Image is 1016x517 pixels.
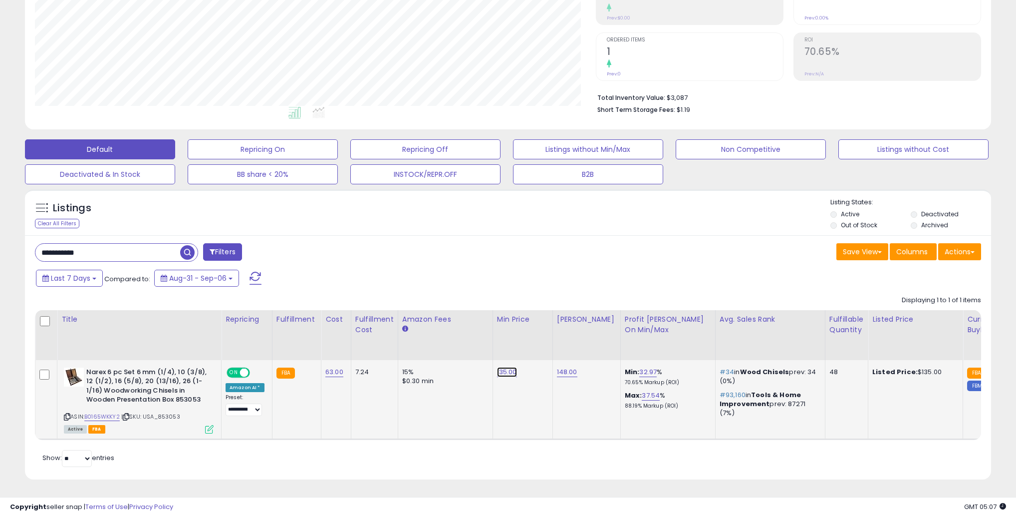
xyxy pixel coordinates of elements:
[607,71,621,77] small: Prev: 0
[620,310,715,360] th: The percentage added to the cost of goods (COGS) that forms the calculator for Min & Max prices.
[838,139,989,159] button: Listings without Cost
[402,368,485,377] div: 15%
[830,198,991,207] p: Listing States:
[841,221,877,229] label: Out of Stock
[226,314,268,325] div: Repricing
[964,502,1006,512] span: 2025-09-14 05:07 GMT
[129,502,173,512] a: Privacy Policy
[228,368,240,377] span: ON
[625,379,708,386] p: 70.65% Markup (ROI)
[607,46,783,59] h2: 1
[902,296,981,305] div: Displaying 1 to 1 of 1 items
[625,391,642,400] b: Max:
[829,368,860,377] div: 48
[154,270,239,287] button: Aug-31 - Sep-06
[625,367,640,377] b: Min:
[51,273,90,283] span: Last 7 Days
[402,314,489,325] div: Amazon Fees
[226,383,264,392] div: Amazon AI *
[325,314,347,325] div: Cost
[841,210,859,218] label: Active
[720,368,817,386] p: in prev: 34 (0%)
[890,243,937,260] button: Columns
[350,139,501,159] button: Repricing Off
[625,391,708,410] div: %
[64,368,84,387] img: 51fzgC9CdBL._SL40_.jpg
[557,314,616,325] div: [PERSON_NAME]
[557,367,577,377] a: 148.00
[872,368,955,377] div: $135.00
[121,413,180,421] span: | SKU: USA_853053
[625,403,708,410] p: 88.19% Markup (ROI)
[607,37,783,43] span: Ordered Items
[804,15,828,21] small: Prev: 0.00%
[625,314,711,335] div: Profit [PERSON_NAME] on Min/Max
[720,390,746,400] span: #93,160
[720,390,801,409] span: Tools & Home Improvement
[36,270,103,287] button: Last 7 Days
[25,139,175,159] button: Default
[921,221,948,229] label: Archived
[896,247,928,257] span: Columns
[325,367,343,377] a: 63.00
[53,201,91,215] h5: Listings
[804,46,981,59] h2: 70.65%
[938,243,981,260] button: Actions
[513,164,663,184] button: B2B
[720,367,734,377] span: #34
[676,139,826,159] button: Non Competitive
[872,367,918,377] b: Listed Price:
[64,425,87,434] span: All listings currently available for purchase on Amazon
[497,314,548,325] div: Min Price
[625,368,708,386] div: %
[169,273,227,283] span: Aug-31 - Sep-06
[188,164,338,184] button: BB share < 20%
[597,91,974,103] li: $3,087
[188,139,338,159] button: Repricing On
[355,314,394,335] div: Fulfillment Cost
[836,243,888,260] button: Save View
[740,367,789,377] span: Wood Chisels
[967,368,986,379] small: FBA
[921,210,959,218] label: Deactivated
[85,502,128,512] a: Terms of Use
[104,274,150,284] span: Compared to:
[64,368,214,433] div: ASIN:
[677,105,690,114] span: $1.19
[402,325,408,334] small: Amazon Fees.
[276,368,295,379] small: FBA
[967,381,987,391] small: FBM
[642,391,660,401] a: 37.54
[597,93,665,102] b: Total Inventory Value:
[25,164,175,184] button: Deactivated & In Stock
[10,502,46,512] strong: Copyright
[829,314,864,335] div: Fulfillable Quantity
[513,139,663,159] button: Listings without Min/Max
[88,425,105,434] span: FBA
[804,71,824,77] small: Prev: N/A
[276,314,317,325] div: Fulfillment
[597,105,675,114] b: Short Term Storage Fees:
[639,367,657,377] a: 32.97
[86,368,208,407] b: Narex 6 pc Set 6 mm (1/4), 10 (3/8), 12 (1/2), 16 (5/8), 20 (13/16), 26 (1-1/16) Woodworking Chis...
[226,394,264,417] div: Preset:
[203,243,242,261] button: Filters
[872,314,959,325] div: Listed Price
[61,314,217,325] div: Title
[350,164,501,184] button: INSTOCK/REPR.OFF
[10,503,173,512] div: seller snap | |
[42,453,114,463] span: Show: entries
[607,15,630,21] small: Prev: $0.00
[497,367,517,377] a: 135.00
[402,377,485,386] div: $0.30 min
[804,37,981,43] span: ROI
[720,391,817,418] p: in prev: 87271 (7%)
[84,413,120,421] a: B0165WKKY2
[355,368,390,377] div: 7.24
[720,314,821,325] div: Avg. Sales Rank
[35,219,79,228] div: Clear All Filters
[249,368,264,377] span: OFF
